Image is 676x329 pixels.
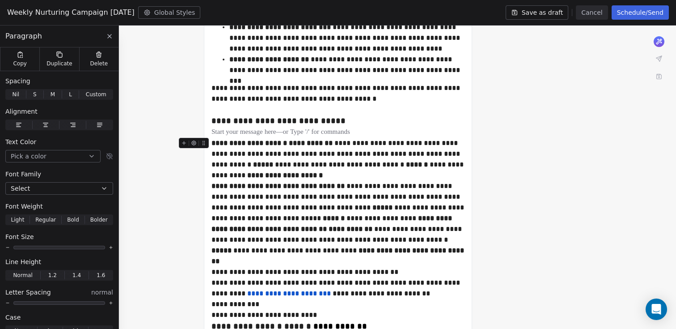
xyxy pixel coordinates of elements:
[13,60,27,67] span: Copy
[5,31,42,42] span: Paragraph
[5,107,38,116] span: Alignment
[33,90,37,98] span: S
[91,288,113,297] span: normal
[5,288,51,297] span: Letter Spacing
[67,216,79,224] span: Bold
[5,137,36,146] span: Text Color
[13,271,32,279] span: Normal
[612,5,669,20] button: Schedule/Send
[5,170,41,179] span: Font Family
[5,77,30,85] span: Spacing
[11,216,24,224] span: Light
[46,60,72,67] span: Duplicate
[35,216,56,224] span: Regular
[72,271,81,279] span: 1.4
[12,90,19,98] span: Nil
[11,184,30,193] span: Select
[576,5,608,20] button: Cancel
[506,5,569,20] button: Save as draft
[97,271,105,279] span: 1.6
[90,60,108,67] span: Delete
[90,216,108,224] span: Bolder
[86,90,106,98] span: Custom
[48,271,57,279] span: 1.2
[69,90,72,98] span: L
[5,257,41,266] span: Line Height
[5,313,21,322] span: Case
[138,6,201,19] button: Global Styles
[7,7,135,18] span: Weekly Nurturing Campaign [DATE]
[5,202,43,211] span: Font Weight
[51,90,55,98] span: M
[5,150,101,162] button: Pick a color
[646,299,667,320] div: Open Intercom Messenger
[5,232,34,241] span: Font Size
